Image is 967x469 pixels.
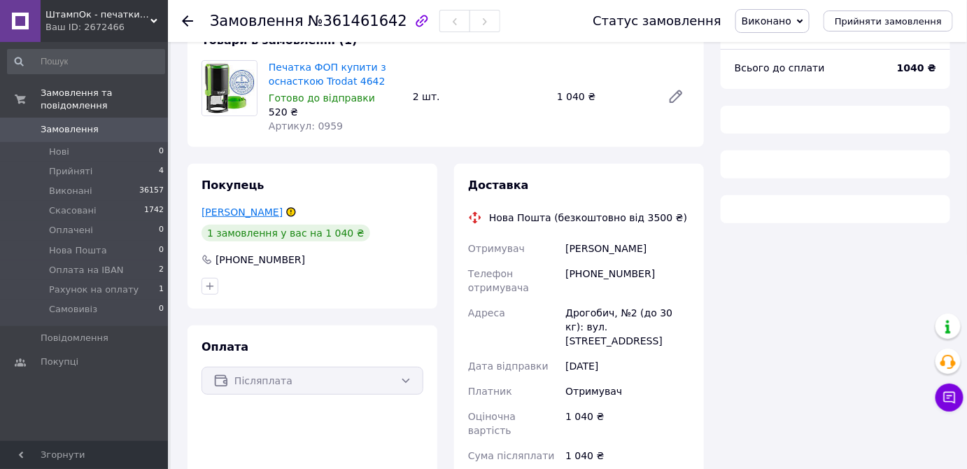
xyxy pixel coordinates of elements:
a: Печатка ФОП купити з оснасткою Trodat 4642 [269,62,386,87]
div: 1 040 ₴ [563,404,693,443]
span: Платник [468,386,512,397]
a: Редагувати [662,83,690,111]
span: 0 [159,303,164,316]
span: Оціночна вартість [468,411,516,436]
span: 1 [159,283,164,296]
span: 0 [159,224,164,237]
span: Адреса [468,307,505,318]
div: [PHONE_NUMBER] [214,253,306,267]
span: 4 [159,165,164,178]
span: Оплата на IBAN [49,264,124,276]
div: Нова Пошта (безкоштовно від 3500 ₴) [486,211,691,225]
span: Сума післяплати [468,450,555,461]
span: 0 [159,146,164,158]
span: Отримувач [468,243,525,254]
span: Покупець [202,178,264,192]
span: Нові [49,146,69,158]
span: Оплата [202,340,248,353]
div: 1 040 ₴ [563,443,693,468]
span: Замовлення [210,13,304,29]
div: 1 040 ₴ [551,87,656,106]
div: [PERSON_NAME] [563,236,693,261]
span: Прийняти замовлення [835,16,942,27]
div: Дрогобич, №2 (до 30 кг): вул. [STREET_ADDRESS] [563,300,693,353]
input: Пошук [7,49,165,74]
div: Статус замовлення [593,14,721,28]
span: Рахунок на оплату [49,283,139,296]
span: ШтампОк - печатки, штампи, факсиміле, оснастки, датери, нумератори [45,8,150,21]
span: №361461642 [308,13,407,29]
span: Замовлення та повідомлення [41,87,168,112]
span: 36157 [139,185,164,197]
span: Покупці [41,356,78,368]
span: Готово до відправки [269,92,375,104]
span: 0 [159,244,164,257]
span: 1742 [144,204,164,217]
div: Отримувач [563,379,693,404]
div: Повернутися назад [182,14,193,28]
div: 520 ₴ [269,105,402,119]
span: Прийняті [49,165,92,178]
span: Повідомлення [41,332,108,344]
span: Дата відправки [468,360,549,372]
div: [PHONE_NUMBER] [563,261,693,300]
b: 1040 ₴ [897,62,936,73]
span: Артикул: 0959 [269,120,343,132]
span: Замовлення [41,123,99,136]
span: Оплачені [49,224,93,237]
span: Нова Пошта [49,244,107,257]
span: Всього до сплати [735,62,825,73]
span: Доставка [468,178,529,192]
span: 2 [159,264,164,276]
div: [DATE] [563,353,693,379]
span: Самовивіз [49,303,97,316]
span: Виконані [49,185,92,197]
button: Прийняти замовлення [824,10,953,31]
button: Чат з покупцем [936,384,964,412]
div: 2 шт. [407,87,551,106]
div: 1 замовлення у вас на 1 040 ₴ [202,225,370,241]
span: Телефон отримувача [468,268,529,293]
span: Виконано [742,15,791,27]
span: Скасовані [49,204,97,217]
a: [PERSON_NAME] [202,206,283,218]
div: Ваш ID: 2672466 [45,21,168,34]
img: Печатка ФОП купити з оснасткою Trodat 4642 [202,61,257,115]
